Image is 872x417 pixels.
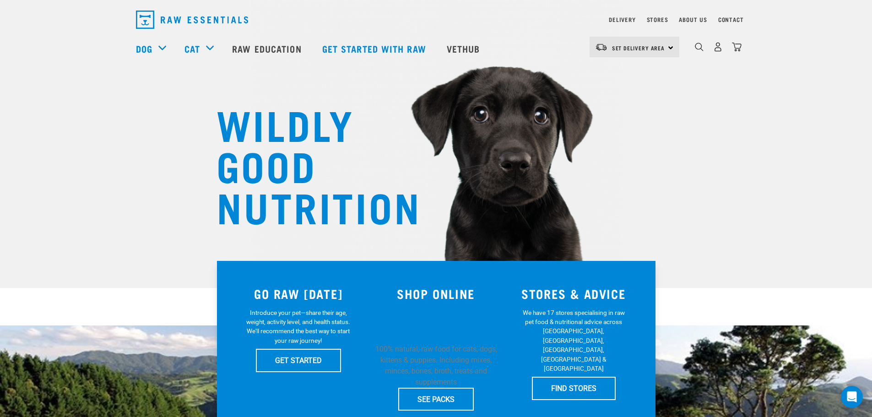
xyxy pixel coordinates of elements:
a: Get started with Raw [313,30,438,67]
img: home-icon@2x.png [732,42,742,52]
p: 100% natural, raw food for cats, dogs, kittens & puppies. Including mixes, minces, bones, broth, ... [373,344,499,388]
a: Delivery [609,18,635,21]
h3: SHOP ONLINE [373,287,499,301]
p: We have 17 stores specialising in raw pet food & nutritional advice across [GEOGRAPHIC_DATA], [GE... [520,308,628,374]
span: Set Delivery Area [612,46,665,49]
a: Dog [136,42,152,55]
a: About Us [679,18,707,21]
a: GET STARTED [256,349,341,372]
a: FIND STORES [532,377,616,400]
p: Introduce your pet—share their age, weight, activity level, and health status. We'll recommend th... [244,308,352,346]
h3: STORES & ADVICE [510,287,637,301]
a: Raw Education [223,30,313,67]
img: Raw Essentials Logo [136,11,248,29]
h1: WILDLY GOOD NUTRITION [217,103,400,226]
a: Cat [184,42,200,55]
a: Contact [718,18,744,21]
img: user.png [713,42,723,52]
nav: dropdown navigation [129,7,744,32]
img: home-icon-1@2x.png [695,43,704,51]
img: van-moving.png [595,43,607,51]
a: Stores [647,18,668,21]
h3: GO RAW [DATE] [235,287,362,301]
div: Open Intercom Messenger [841,386,863,408]
a: SEE PACKS [398,388,474,411]
a: Vethub [438,30,492,67]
